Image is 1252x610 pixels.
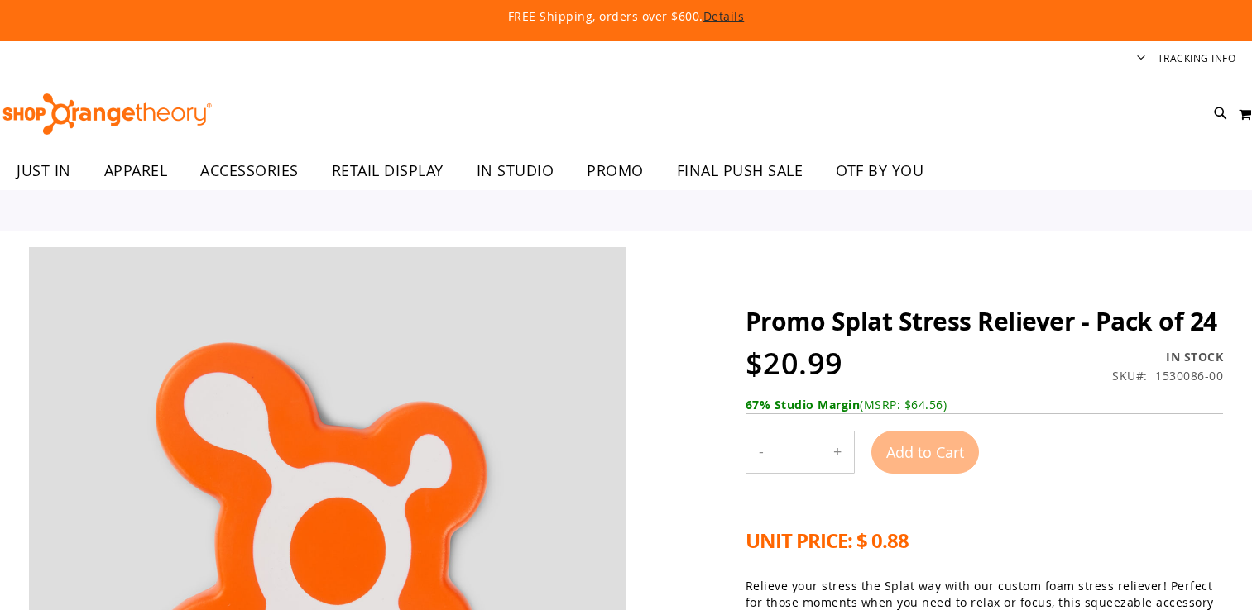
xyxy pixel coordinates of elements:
span: FINAL PUSH SALE [677,152,803,189]
span: IN STUDIO [477,152,554,189]
span: APPAREL [104,152,168,189]
span: Unit Price: $ 0.88 [746,527,909,555]
a: APPAREL [88,152,185,190]
a: Tracking Info [1158,51,1236,65]
span: In stock [1166,349,1223,365]
span: JUST IN [17,152,71,189]
button: Increase product quantity [821,431,854,473]
input: Product quantity [776,432,821,472]
div: Availability [1112,349,1223,365]
button: Account menu [1137,51,1145,67]
a: OTF BY YOU [819,152,940,190]
span: Promo Splat Stress Reliever - Pack of 24 [746,304,1217,338]
a: Details [703,8,745,24]
span: $20.99 [746,343,843,384]
a: RETAIL DISPLAY [315,152,460,190]
a: FINAL PUSH SALE [660,152,820,189]
a: IN STUDIO [460,152,571,190]
a: ACCESSORIES [184,152,315,190]
b: 67% Studio Margin [746,397,861,412]
span: OTF BY YOU [836,152,923,189]
strong: SKU [1112,368,1148,384]
a: PROMO [570,152,660,190]
span: RETAIL DISPLAY [332,152,444,189]
div: 1530086-00 [1155,368,1223,384]
p: FREE Shipping, orders over $600. [130,8,1123,25]
span: ACCESSORIES [200,152,299,189]
span: PROMO [587,152,644,189]
button: Decrease product quantity [746,431,776,473]
div: (MSRP: $64.56) [746,397,1223,413]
